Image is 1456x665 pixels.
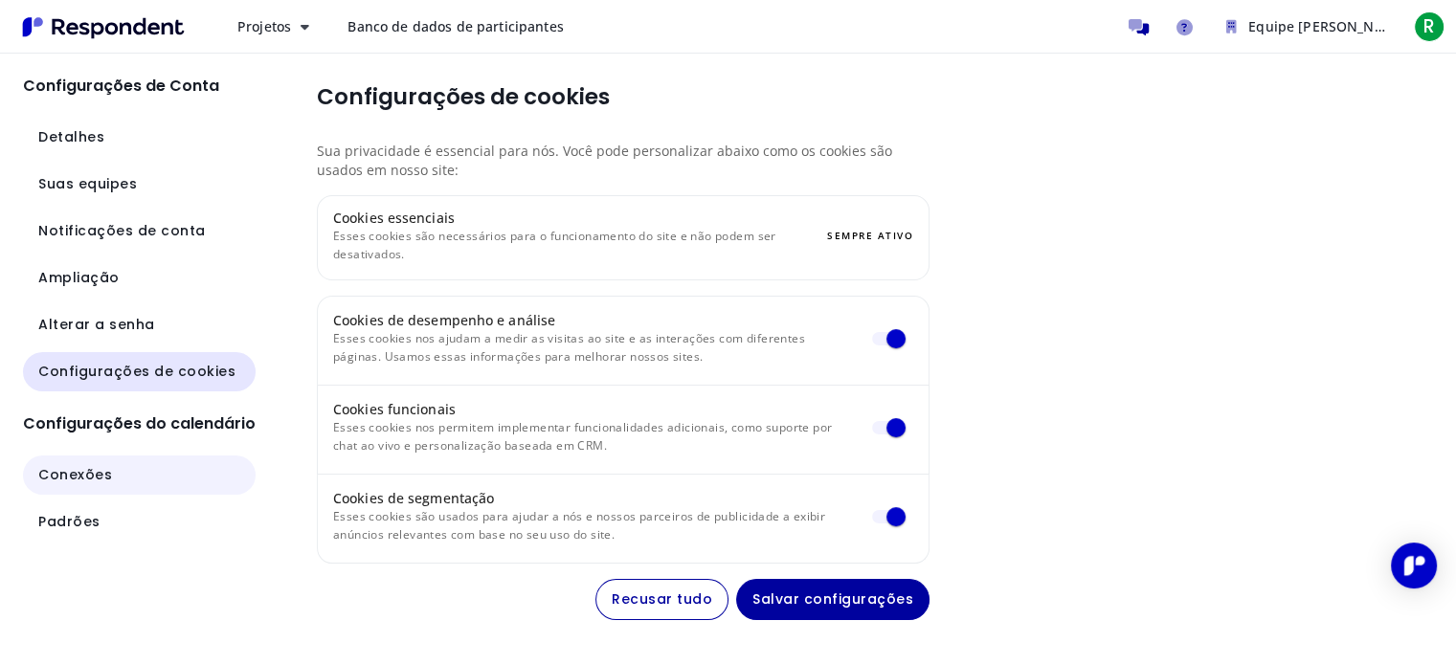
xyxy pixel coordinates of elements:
[595,579,728,620] button: Recusar tudo
[38,127,104,146] font: Detalhes
[222,10,325,44] button: Projetos
[317,142,892,179] font: Sua privacidade é essencial para nós. Você pode personalizar abaixo como os cookies são usados ​​...
[23,118,256,157] button: Navegar para Detalhes
[333,330,805,365] font: Esses cookies nos ajudam a medir as visitas ao site e as interações com diferentes páginas. Usamo...
[871,502,913,531] md-switch: Cookies de segmentação
[38,174,137,193] font: Suas equipes
[333,228,776,262] font: Esses cookies são necessários para o funcionamento do site e não podem ser desativados.
[827,229,913,242] font: SEMPRE ATIVO
[1248,17,1408,35] font: Equipe [PERSON_NAME]
[1410,10,1448,44] button: R
[333,419,832,454] font: Esses cookies nos permitem implementar funcionalidades adicionais, como suporte por chat ao vivo ...
[38,465,112,484] font: Conexões
[347,17,563,35] font: Banco de dados de participantes
[38,221,206,240] font: Notificações de conta
[38,512,101,531] font: Padrões
[38,362,235,381] font: Configurações de cookies
[752,589,913,609] font: Salvar configurações
[333,311,856,366] button: Cookies de desempenho e análise Esses cookies nos ajudam a medir as visitas ao site e as interaçõ...
[1391,543,1437,588] div: Abra o Intercom Messenger
[871,413,913,442] md-switch: Cookies funcionais
[23,75,219,97] font: Configurações de Conta
[38,268,120,287] font: Ampliação
[23,258,256,298] button: Navegar para Zoom
[333,508,825,543] font: Esses cookies são usados ​​para ajudar a nós e nossos parceiros de publicidade a exibir anúncios ...
[1211,10,1402,44] button: Equipe Rodrigo Macedo
[333,311,555,329] font: Cookies de desempenho e análise
[333,400,856,454] button: Cookies funcionais Esses cookies nos permitem implementar funcionalidades adicionais, como suport...
[23,412,256,434] font: Configurações do calendário
[333,400,456,418] font: Cookies funcionais
[612,589,712,609] font: Recusar tudo
[333,209,455,227] font: Cookies essenciais
[23,502,256,542] button: Navegar para Padrões
[15,11,191,43] img: Respondente
[333,489,856,543] button: Cookies de segmentação Esses cookies são usados ​​para ajudar a nós e nossos parceiros de publici...
[237,17,291,35] font: Projetos
[871,324,913,353] md-switch: Cookies de desempenho e análise
[23,455,256,495] button: Navegar para Conexões
[23,305,256,344] button: Navegue até Alterar senha
[333,489,494,507] font: Cookies de segmentação
[23,165,256,204] button: Navegue até suas equipes
[23,352,256,391] button: Navegue até as configurações de cookies
[1423,13,1435,39] font: R
[1165,8,1203,46] a: Ajuda e suporte
[317,81,610,112] font: Configurações de cookies
[1119,8,1157,46] a: Participantes da mensagem
[332,10,578,44] a: Banco de dados de participantes
[736,579,930,620] button: Salvar configurações
[38,315,155,334] font: Alterar a senha
[23,211,256,251] button: Navegue até Notificações da conta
